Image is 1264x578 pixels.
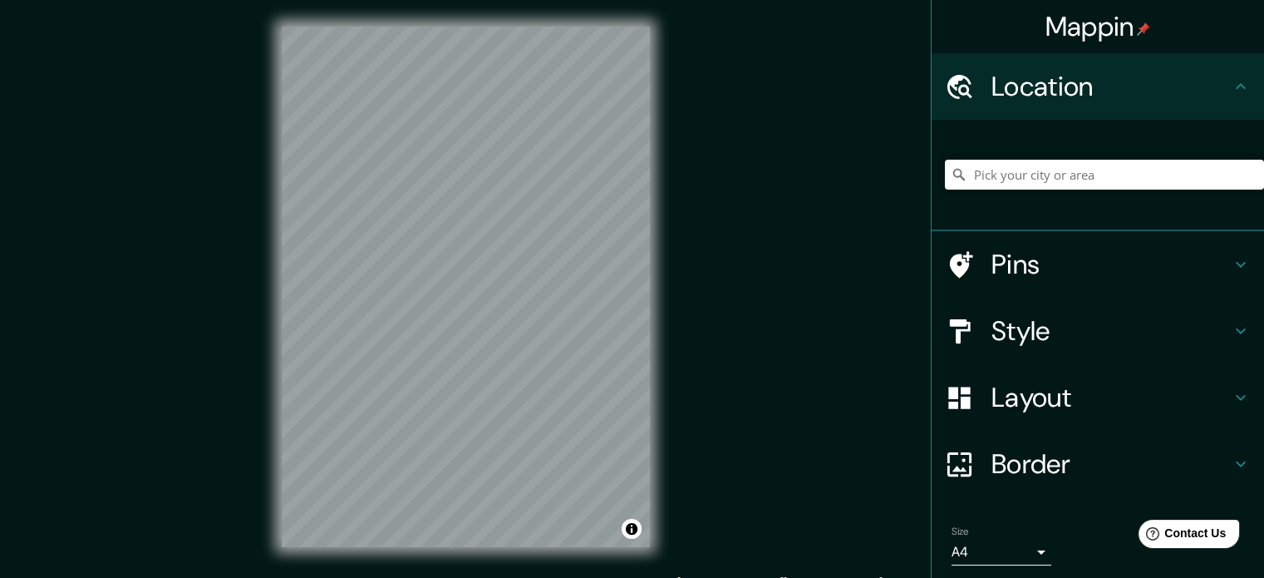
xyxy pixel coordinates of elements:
[952,539,1051,566] div: A4
[952,525,969,539] label: Size
[1116,513,1246,560] iframe: Help widget launcher
[932,231,1264,298] div: Pins
[945,160,1264,190] input: Pick your city or area
[1137,22,1150,36] img: pin-icon.png
[991,381,1231,414] h4: Layout
[622,519,642,539] button: Toggle attribution
[932,364,1264,431] div: Layout
[932,53,1264,120] div: Location
[991,248,1231,281] h4: Pins
[1045,10,1151,43] h4: Mappin
[991,447,1231,481] h4: Border
[932,298,1264,364] div: Style
[282,27,650,547] canvas: Map
[991,314,1231,348] h4: Style
[932,431,1264,497] div: Border
[991,70,1231,103] h4: Location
